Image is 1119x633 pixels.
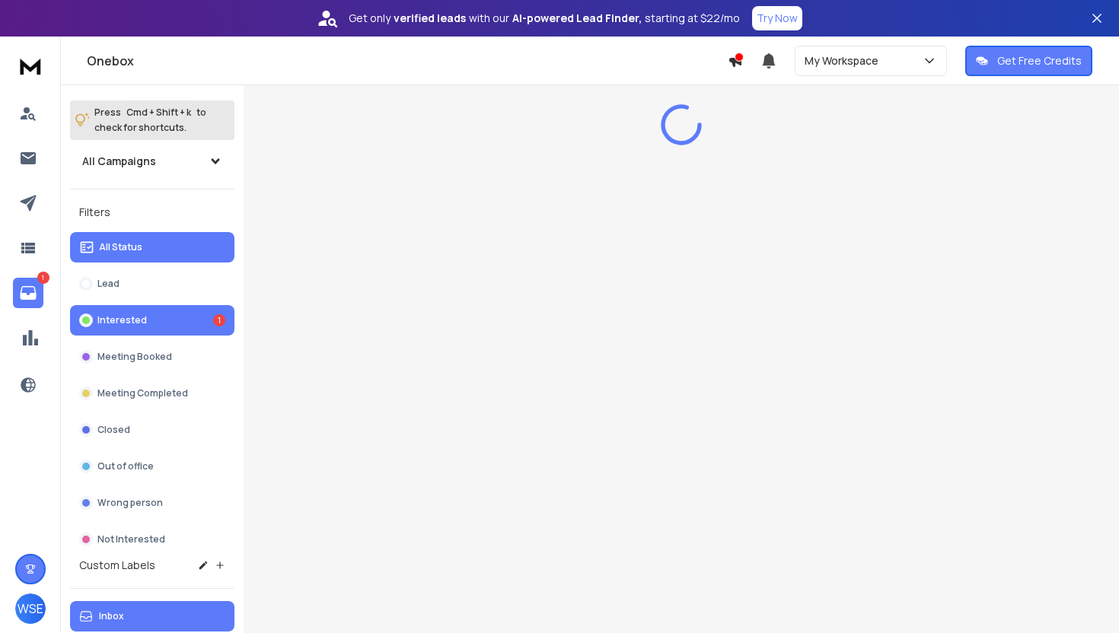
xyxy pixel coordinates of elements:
[15,52,46,80] img: logo
[79,558,155,573] h3: Custom Labels
[70,146,234,177] button: All Campaigns
[97,387,188,399] p: Meeting Completed
[70,269,234,299] button: Lead
[805,53,885,68] p: My Workspace
[99,610,124,622] p: Inbox
[394,11,466,26] strong: verified leads
[37,272,49,284] p: 1
[70,488,234,518] button: Wrong person
[15,593,46,624] button: WSE
[70,305,234,336] button: Interested1
[70,342,234,372] button: Meeting Booked
[752,6,802,30] button: Try Now
[97,351,172,363] p: Meeting Booked
[97,497,163,509] p: Wrong person
[97,314,147,326] p: Interested
[70,202,234,223] h3: Filters
[70,601,234,631] button: Inbox
[94,105,206,135] p: Press to check for shortcuts.
[82,154,156,169] h1: All Campaigns
[997,53,1082,68] p: Get Free Credits
[70,451,234,482] button: Out of office
[349,11,740,26] p: Get only with our starting at $22/mo
[97,278,120,290] p: Lead
[13,278,43,308] a: 1
[70,378,234,409] button: Meeting Completed
[512,11,642,26] strong: AI-powered Lead Finder,
[97,424,130,436] p: Closed
[97,460,154,472] p: Out of office
[757,11,798,26] p: Try Now
[87,52,728,70] h1: Onebox
[124,103,193,121] span: Cmd + Shift + k
[213,314,225,326] div: 1
[70,524,234,555] button: Not Interested
[97,533,165,546] p: Not Interested
[965,46,1092,76] button: Get Free Credits
[99,241,142,253] p: All Status
[70,232,234,262] button: All Status
[70,415,234,445] button: Closed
